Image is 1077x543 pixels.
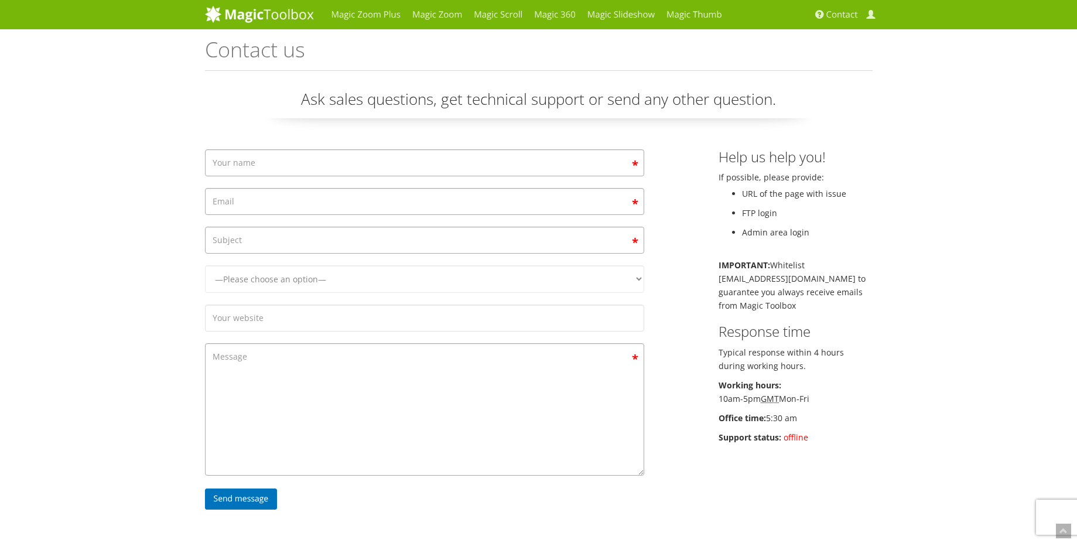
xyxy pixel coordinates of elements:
li: URL of the page with issue [742,187,873,200]
input: Your name [205,149,644,176]
b: IMPORTANT: [719,259,770,271]
input: Subject [205,227,644,254]
p: Whitelist [EMAIL_ADDRESS][DOMAIN_NAME] to guarantee you always receive emails from Magic Toolbox [719,258,873,312]
p: 5:30 am [719,411,873,425]
input: Email [205,188,644,215]
h3: Help us help you! [719,149,873,165]
input: Your website [205,305,644,332]
span: offline [784,432,808,443]
p: Ask sales questions, get technical support or send any other question. [205,88,873,118]
h1: Contact us [205,38,873,71]
span: Contact [826,9,858,21]
li: FTP login [742,206,873,220]
div: If possible, please provide: [710,149,881,450]
h3: Response time [719,324,873,339]
input: Send message [205,489,278,510]
p: Typical response within 4 hours during working hours. [719,346,873,373]
li: Admin area login [742,226,873,239]
b: Office time: [719,412,766,424]
img: MagicToolbox.com - Image tools for your website [205,5,314,23]
p: 10am-5pm Mon-Fri [719,378,873,405]
b: Working hours: [719,380,781,391]
form: Contact form [205,149,644,515]
acronym: Greenwich Mean Time [761,393,779,404]
b: Support status: [719,432,781,443]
